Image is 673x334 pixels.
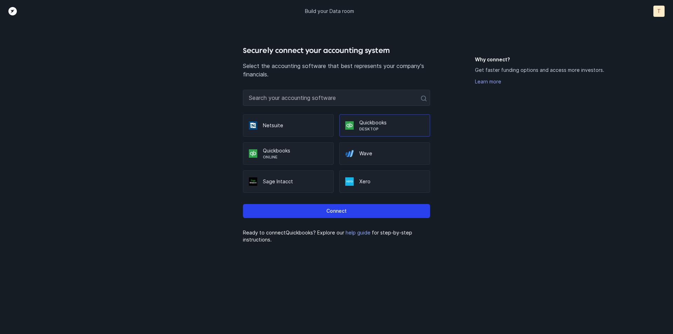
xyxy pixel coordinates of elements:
p: Netsuite [263,122,328,129]
p: Desktop [359,126,424,132]
h5: Why connect? [475,56,617,63]
button: Connect [243,204,430,218]
p: Wave [359,150,424,157]
p: Select the accounting software that best represents your company's financials. [243,62,430,79]
p: Sage Intacct [263,178,328,185]
a: Learn more [475,79,501,84]
p: Ready to connect Quickbooks ? Explore our for step-by-step instructions. [243,229,430,243]
h4: Securely connect your accounting system [243,45,430,56]
p: Xero [359,178,424,185]
input: Search your accounting software [243,90,430,106]
p: Quickbooks [263,147,328,154]
p: Online [263,154,328,160]
div: QuickbooksDesktop [339,114,430,137]
p: Build your Data room [305,8,354,15]
div: Wave [339,142,430,165]
button: T [653,6,665,17]
div: QuickbooksOnline [243,142,334,165]
p: Get faster funding options and access more investors. [475,66,604,74]
p: Connect [326,207,347,215]
a: help guide [346,230,371,236]
div: Netsuite [243,114,334,137]
p: Quickbooks [359,119,424,126]
div: Sage Intacct [243,170,334,193]
div: Xero [339,170,430,193]
p: T [657,8,661,15]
